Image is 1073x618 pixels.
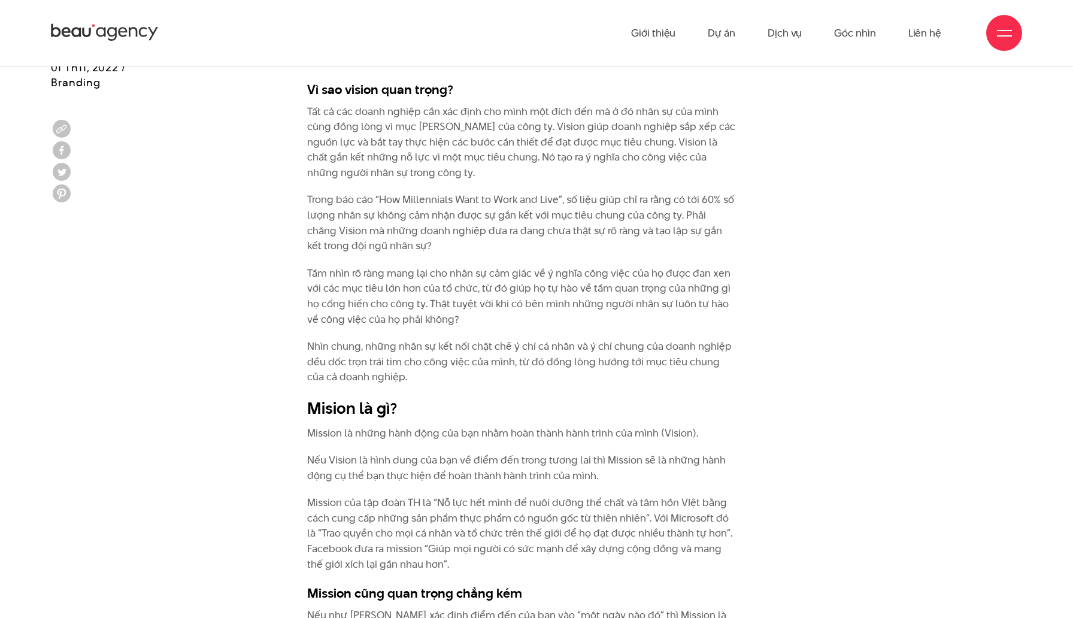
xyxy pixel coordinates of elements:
p: Nếu Vision là hình dung của bạn về điểm đến trong tương lai thì Mission sẽ là những hành động cụ ... [307,453,736,483]
strong: Mision là gì? [307,397,397,419]
p: Tầm nhìn rõ ràng mang lại cho nhân sự cảm giác về ý nghĩa công việc của họ được đan xen với các m... [307,266,736,327]
p: Nhìn chung, những nhân sự kết nối chặt chẽ ý chí cá nhân và ý chí chung của doanh nghiệp đều dốc ... [307,339,736,385]
strong: Vì sao vision quan trọng? [307,80,453,98]
span: 01 Th11, 2022 / Branding [51,60,126,90]
p: Mission của tập đoàn TH là “Nỗ lực hết mình để nuôi dưỡng thể chất và tâm hồn VIệt bằng cách cung... [307,495,736,572]
p: Trong báo cáo “How Millennials Want to Work and Live”, số liệu giúp chỉ ra rằng có tới 60% số lượ... [307,192,736,253]
p: Tất cả các doanh nghiệp cần xác định cho mình một đích đến mà ở đó nhân sự của mình cùng đồng lòn... [307,104,736,181]
p: Mission là những hành động của bạn nhằm hoàn thành hành trình của mình (Vision). [307,426,736,441]
strong: Mission cũng quan trọng chẳng kém [307,584,522,602]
